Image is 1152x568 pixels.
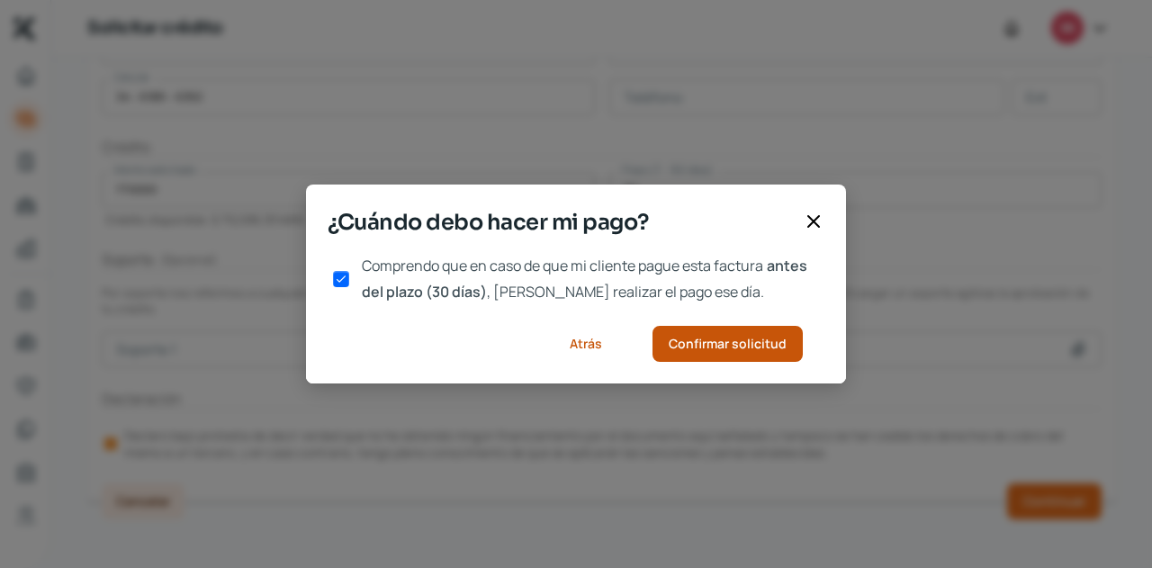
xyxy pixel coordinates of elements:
span: Confirmar solicitud [669,338,787,350]
span: antes del plazo (30 días) [362,256,807,302]
button: Atrás [547,326,624,362]
span: , [PERSON_NAME] realizar el pago ese día. [487,282,764,302]
button: Confirmar solicitud [652,326,803,362]
span: Atrás [570,338,602,350]
span: Comprendo que en caso de que mi cliente pague esta factura [362,256,763,275]
span: ¿Cuándo debo hacer mi pago? [328,206,796,239]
